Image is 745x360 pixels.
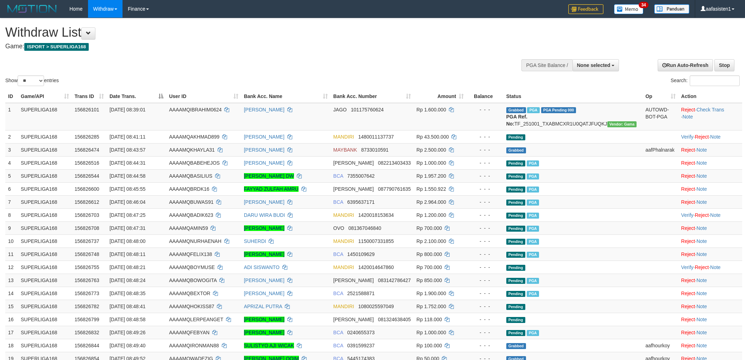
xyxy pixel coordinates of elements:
[681,212,694,218] a: Verify
[417,147,446,153] span: Rp 2.500.000
[5,300,18,313] td: 15
[244,107,284,112] a: [PERSON_NAME]
[678,130,742,143] td: · ·
[169,264,215,270] span: AAAAMQBOYMUSE
[506,187,525,193] span: Pending
[417,107,446,112] span: Rp 1.600.000
[541,107,576,113] span: PGA Pending
[469,199,500,206] div: - - -
[696,238,707,244] a: Note
[18,313,72,326] td: SUPERLIGA168
[417,264,442,270] span: Rp 700.000
[244,291,284,296] a: [PERSON_NAME]
[696,173,707,179] a: Note
[169,225,208,231] span: AAAAMQAMIN59
[75,291,99,296] span: 156826773
[678,182,742,195] td: ·
[18,143,72,156] td: SUPERLIGA168
[169,238,221,244] span: AAAAMQNURHAENAH
[527,213,539,219] span: Marked by aafchoeunmanni
[169,330,209,335] span: AAAAMQFEBYAN
[18,326,72,339] td: SUPERLIGA168
[414,90,467,103] th: Amount: activate to sort column ascending
[417,186,446,192] span: Rp 1.550.922
[681,134,694,140] a: Verify
[527,200,539,206] span: Marked by aafnonsreyleab
[678,103,742,130] td: · ·
[109,173,145,179] span: [DATE] 08:44:58
[678,195,742,208] td: ·
[678,274,742,287] td: ·
[417,173,446,179] span: Rp 1.957.200
[358,134,394,140] span: Copy 1480011137737 to clipboard
[75,238,99,244] span: 156826737
[347,173,375,179] span: Copy 7355007642 to clipboard
[244,199,284,205] a: [PERSON_NAME]
[18,90,72,103] th: Game/API: activate to sort column ascending
[469,277,500,284] div: - - -
[696,199,707,205] a: Note
[527,239,539,245] span: Marked by aafchoeunmanni
[5,25,490,39] h1: Withdraw List
[696,291,707,296] a: Note
[417,330,446,335] span: Rp 1.000.000
[417,238,446,244] span: Rp 2.100.000
[333,277,374,283] span: [PERSON_NAME]
[75,107,99,112] span: 156826101
[469,159,500,166] div: - - -
[643,143,678,156] td: aafPhalnarak
[690,75,740,86] input: Search:
[18,156,72,169] td: SUPERLIGA168
[18,221,72,234] td: SUPERLIGA168
[696,186,707,192] a: Note
[378,277,411,283] span: Copy 083142786427 to clipboard
[244,147,284,153] a: [PERSON_NAME]
[681,238,695,244] a: Reject
[18,339,72,352] td: SUPERLIGA168
[506,134,525,140] span: Pending
[696,147,707,153] a: Note
[506,213,525,219] span: Pending
[5,326,18,339] td: 17
[527,173,539,179] span: Marked by aafnonsreyleab
[643,339,678,352] td: aafhourkoy
[5,43,490,50] h4: Game:
[678,339,742,352] td: ·
[75,173,99,179] span: 156826544
[18,195,72,208] td: SUPERLIGA168
[244,238,266,244] a: SUHERDI
[678,287,742,300] td: ·
[75,277,99,283] span: 156826763
[5,195,18,208] td: 7
[654,4,689,14] img: panduan.png
[417,277,442,283] span: Rp 850.000
[378,186,411,192] span: Copy 087790761635 to clipboard
[469,329,500,336] div: - - -
[331,90,414,103] th: Bank Acc. Number: activate to sort column ascending
[5,182,18,195] td: 6
[244,330,284,335] a: [PERSON_NAME]
[696,277,707,283] a: Note
[5,248,18,261] td: 11
[417,199,446,205] span: Rp 2.964.000
[681,147,695,153] a: Reject
[681,107,695,112] a: Reject
[75,199,99,205] span: 156826612
[417,134,449,140] span: Rp 43.500.000
[506,291,525,297] span: Pending
[568,4,603,14] img: Feedback.jpg
[696,225,707,231] a: Note
[678,208,742,221] td: · ·
[643,90,678,103] th: Op: activate to sort column ascending
[417,251,442,257] span: Rp 800.000
[333,264,354,270] span: MANDIRI
[696,251,707,257] a: Note
[109,134,145,140] span: [DATE] 08:41:11
[333,212,354,218] span: MANDIRI
[467,90,503,103] th: Balance
[244,277,284,283] a: [PERSON_NAME]
[244,317,284,322] a: [PERSON_NAME]
[333,147,357,153] span: MAYBANK
[417,304,446,309] span: Rp 1.752.000
[681,291,695,296] a: Reject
